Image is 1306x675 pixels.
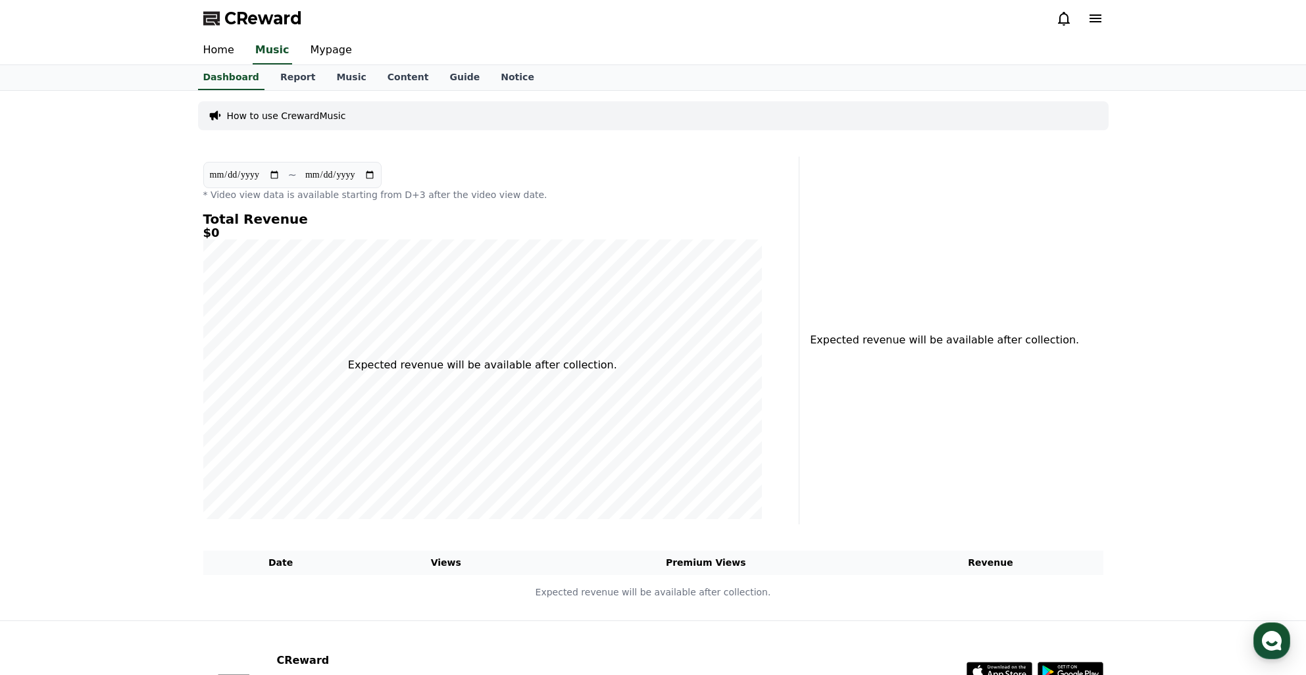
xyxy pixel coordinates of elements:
[203,212,763,226] h4: Total Revenue
[490,65,545,90] a: Notice
[253,37,292,64] a: Music
[439,65,490,90] a: Guide
[203,188,763,201] p: * Video view data is available starting from D+3 after the video view date.
[204,586,1103,599] p: Expected revenue will be available after collection.
[198,65,264,90] a: Dashboard
[326,65,376,90] a: Music
[203,551,359,575] th: Date
[810,332,1071,348] p: Expected revenue will be available after collection.
[224,8,302,29] span: CReward
[878,551,1103,575] th: Revenue
[300,37,363,64] a: Mypage
[193,37,245,64] a: Home
[359,551,534,575] th: Views
[203,226,763,239] h5: $0
[288,167,297,183] p: ~
[534,551,878,575] th: Premium Views
[348,357,617,373] p: Expected revenue will be available after collection.
[276,653,497,668] p: CReward
[203,8,302,29] a: CReward
[227,109,346,122] a: How to use CrewardMusic
[270,65,326,90] a: Report
[377,65,440,90] a: Content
